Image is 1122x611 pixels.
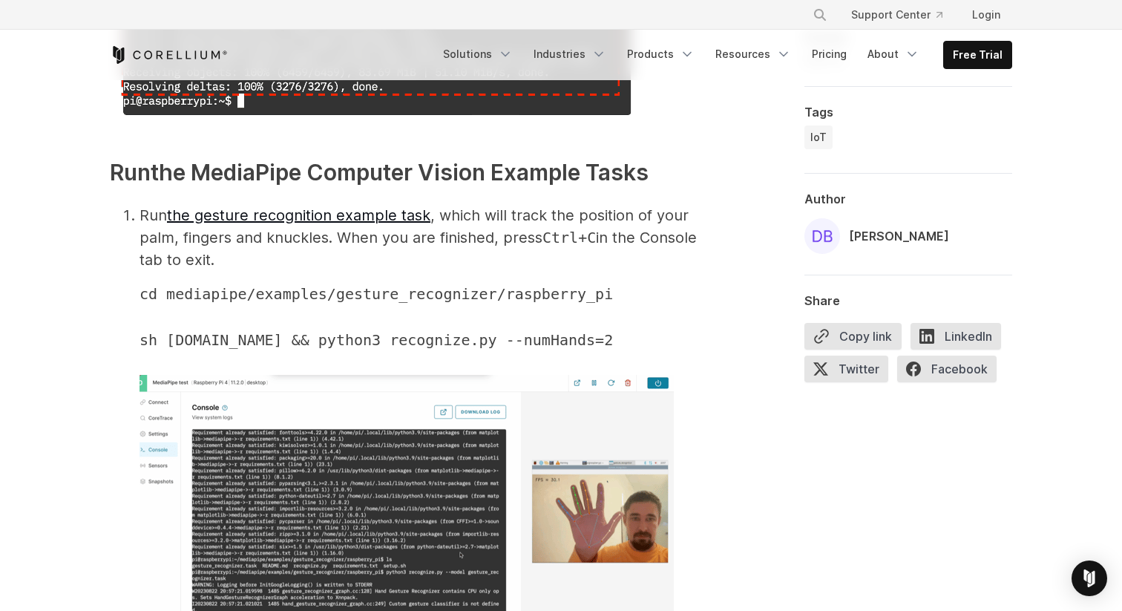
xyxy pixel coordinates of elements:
[804,105,1012,120] div: Tags
[839,1,954,28] a: Support Center
[434,41,1012,69] div: Navigation Menu
[804,125,833,149] a: IoT
[897,356,1005,388] a: Facebook
[804,356,888,382] span: Twitter
[911,323,1001,350] span: LinkedIn
[167,206,430,224] a: the gesture recognition example task
[151,159,649,186] strong: the MediaPipe Computer Vision Example Tasks
[542,229,596,246] span: Ctrl+C
[804,192,1012,206] div: Author
[804,293,1012,308] div: Share
[110,46,228,64] a: Corellium Home
[944,42,1011,68] a: Free Trial
[804,218,840,254] img: David Backer
[795,1,1012,28] div: Navigation Menu
[810,130,827,145] span: IoT
[525,41,615,68] a: Industries
[803,41,856,68] a: Pricing
[1072,561,1107,596] div: Open Intercom Messenger
[804,323,902,350] button: Copy link
[859,41,928,68] a: About
[434,41,522,68] a: Solutions
[849,227,949,245] div: [PERSON_NAME]
[897,356,997,382] span: Facebook
[807,1,833,28] button: Search
[140,331,613,349] span: sh [DOMAIN_NAME] && python3 recognize.py --numHands=2
[911,323,1010,356] a: LinkedIn
[960,1,1012,28] a: Login
[804,356,897,388] a: Twitter
[706,41,800,68] a: Resources
[618,41,703,68] a: Products
[110,156,703,189] h3: Run
[140,285,613,303] span: cd mediapipe/examples/gesture_recognizer/raspberry_pi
